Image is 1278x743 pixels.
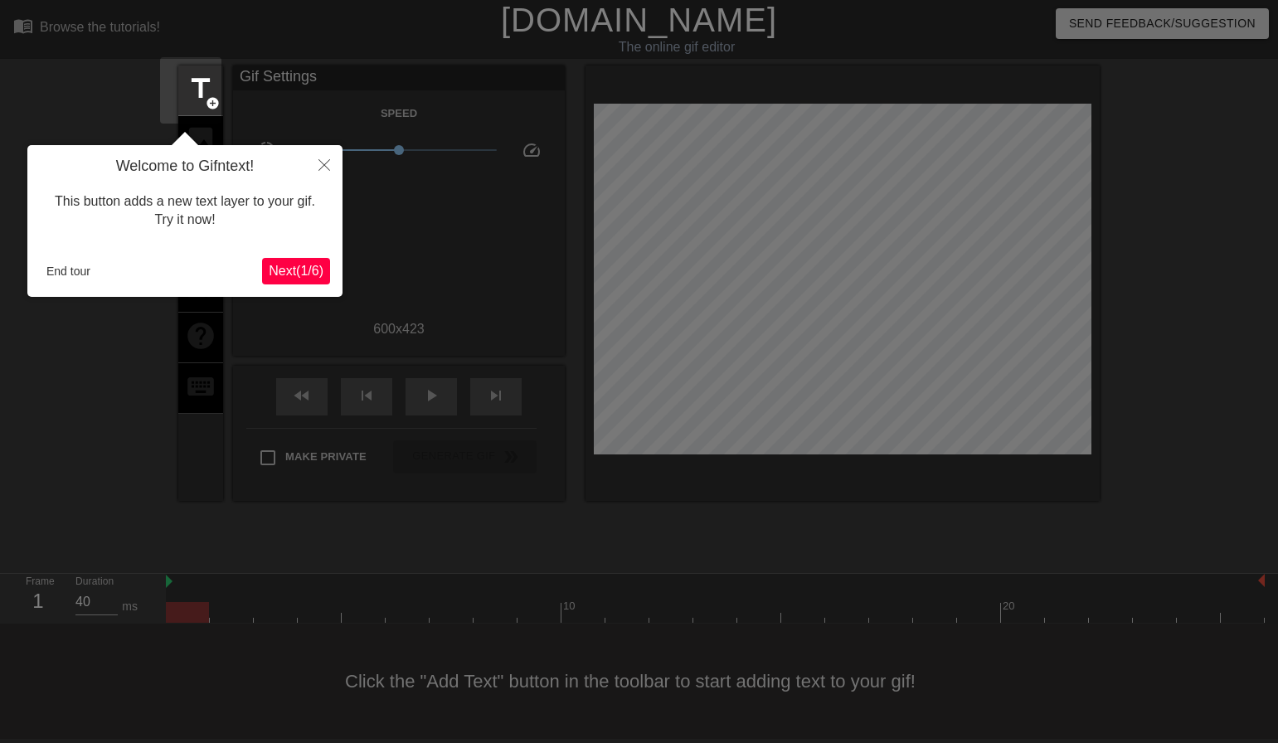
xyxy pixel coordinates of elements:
[40,158,330,176] h4: Welcome to Gifntext!
[262,258,330,284] button: Next
[306,145,343,183] button: Close
[40,176,330,246] div: This button adds a new text layer to your gif. Try it now!
[269,264,323,278] span: Next ( 1 / 6 )
[40,259,97,284] button: End tour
